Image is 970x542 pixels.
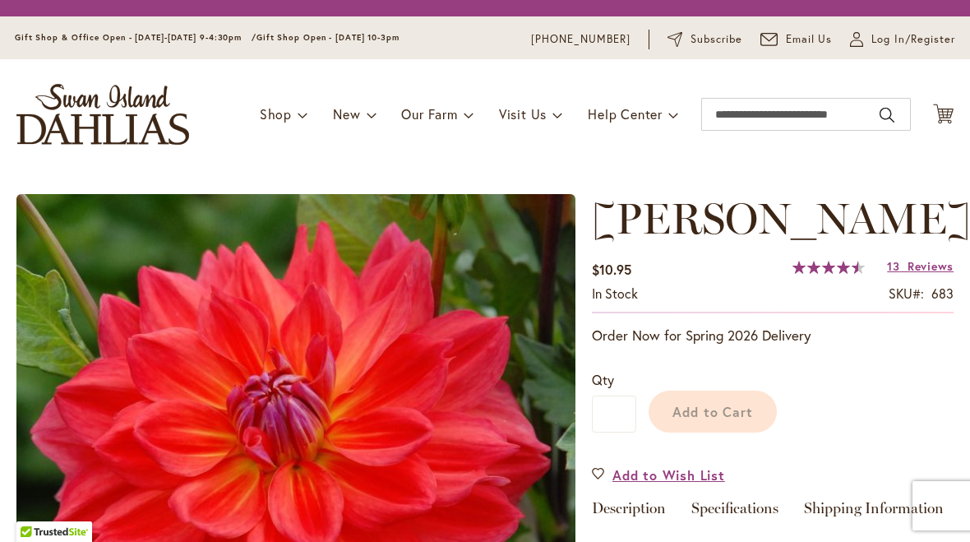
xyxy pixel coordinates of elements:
a: Subscribe [667,31,742,48]
span: Gift Shop Open - [DATE] 10-3pm [256,32,400,43]
span: In stock [592,285,638,302]
div: 91% [792,261,865,274]
span: Shop [260,105,292,123]
span: Subscribe [691,31,742,48]
span: $10.95 [592,261,631,278]
a: Add to Wish List [592,466,725,484]
div: Availability [592,285,638,303]
a: [PHONE_NUMBER] [531,31,630,48]
span: 13 [887,258,899,274]
a: Description [592,501,666,525]
div: 683 [931,285,954,303]
a: Specifications [691,501,778,525]
div: Detailed Product Info [592,501,954,525]
span: Add to Wish List [612,466,725,484]
span: Help Center [588,105,663,123]
p: Order Now for Spring 2026 Delivery [592,326,954,345]
a: store logo [16,84,189,145]
span: Log In/Register [871,31,955,48]
a: Email Us [760,31,833,48]
span: Our Farm [401,105,457,123]
a: Log In/Register [850,31,955,48]
a: 13 Reviews [887,258,954,274]
strong: SKU [889,285,924,302]
span: Visit Us [499,105,547,123]
iframe: Launch Accessibility Center [12,484,58,530]
span: Email Us [786,31,833,48]
button: Search [880,102,894,128]
span: Reviews [908,258,954,274]
span: New [333,105,360,123]
span: Qty [592,371,614,388]
a: Shipping Information [804,501,944,525]
span: Gift Shop & Office Open - [DATE]-[DATE] 9-4:30pm / [15,32,256,43]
